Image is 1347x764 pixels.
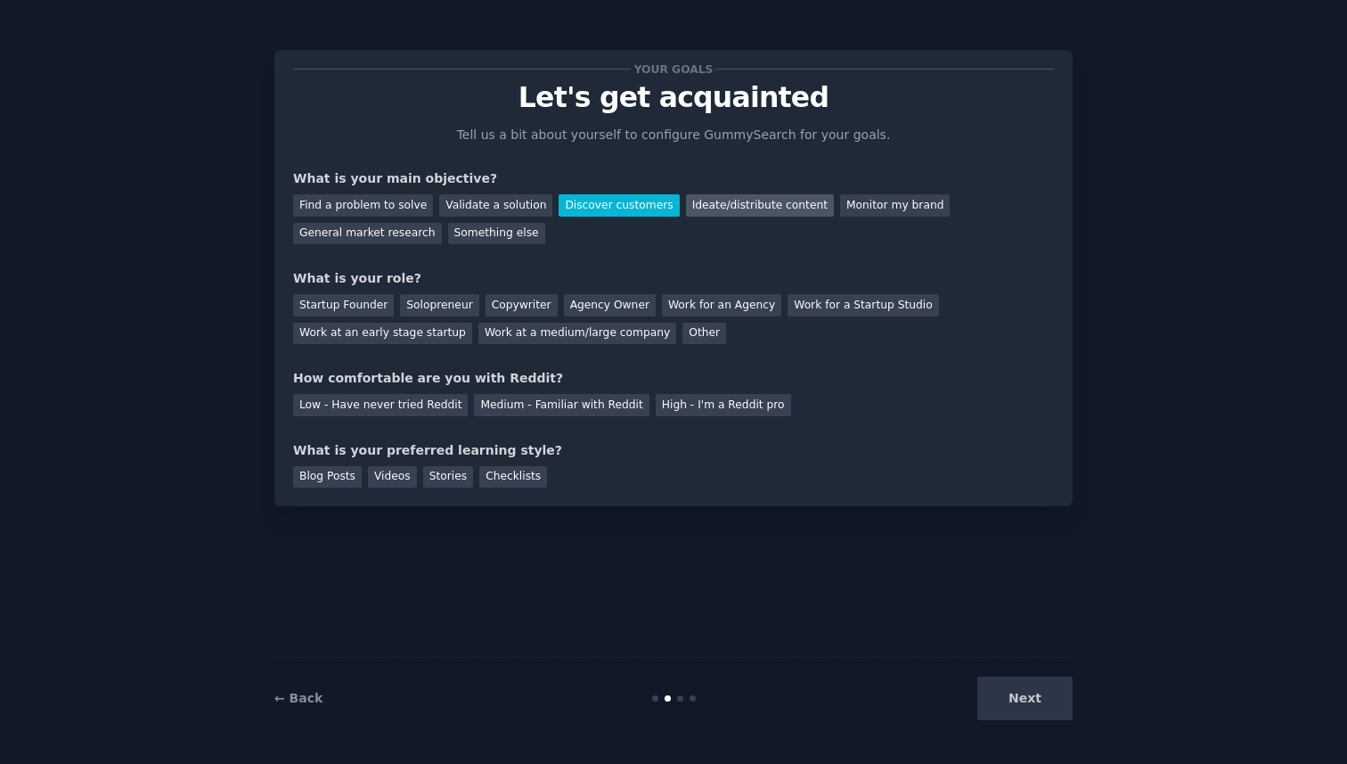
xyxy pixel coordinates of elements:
div: Work for a Startup Studio [788,294,938,316]
div: How comfortable are you with Reddit? [293,369,1054,388]
div: General market research [293,223,442,245]
div: Discover customers [559,194,679,217]
div: What is your preferred learning style? [293,441,1054,460]
div: Checklists [479,466,547,489]
div: Work at an early stage startup [293,323,472,345]
div: Other [682,323,726,345]
div: Low - Have never tried Reddit [293,394,468,416]
div: Ideate/distribute content [686,194,834,217]
a: ← Back [274,691,322,705]
p: Let's get acquainted [293,82,1054,113]
div: Startup Founder [293,294,394,316]
div: Work for an Agency [662,294,781,316]
div: Stories [423,466,473,489]
div: Find a problem to solve [293,194,433,217]
span: Your goals [631,60,716,78]
div: Something else [448,223,545,245]
div: Agency Owner [564,294,656,316]
div: Blog Posts [293,466,362,489]
div: Copywriter [486,294,558,316]
div: Validate a solution [439,194,552,217]
div: What is your role? [293,269,1054,288]
div: Medium - Familiar with Reddit [474,394,649,416]
p: Tell us a bit about yourself to configure GummySearch for your goals. [449,126,898,144]
div: Monitor my brand [840,194,950,217]
div: What is your main objective? [293,169,1054,188]
div: Solopreneur [400,294,478,316]
div: High - I'm a Reddit pro [656,394,791,416]
div: Videos [368,466,417,489]
div: Work at a medium/large company [478,323,676,345]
